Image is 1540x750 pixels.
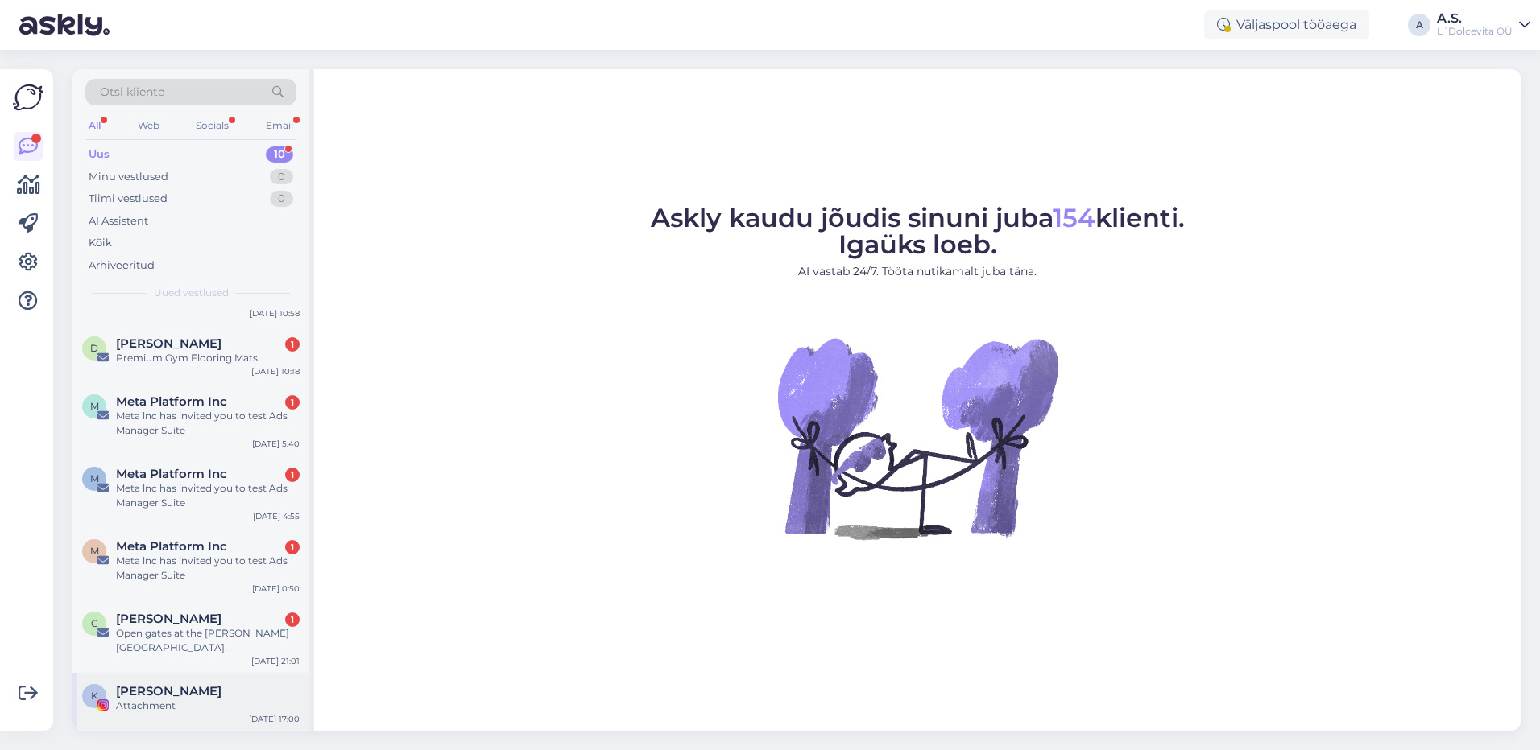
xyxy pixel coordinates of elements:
div: Meta lnc has invited you to test Ads Manager Suite [116,554,300,583]
span: M [90,472,99,484]
span: Meta Platform Inc [116,539,227,554]
div: Premium Gym Flooring Mats [116,351,300,365]
span: K [91,690,98,702]
span: 154 [1053,202,1095,233]
div: [DATE] 21:01 [251,655,300,667]
span: Danna Yang [116,336,221,351]
div: 1 [285,540,300,554]
div: 1 [285,395,300,410]
span: Otsi kliente [100,84,164,101]
span: Meta Platform Inc [116,467,227,481]
div: Web [135,115,163,136]
div: 1 [285,612,300,627]
div: Open gates at the [PERSON_NAME][GEOGRAPHIC_DATA]! [116,626,300,655]
div: A [1408,14,1430,36]
span: CH PTAK [116,612,221,626]
a: A.S.L´Dolcevita OÜ [1437,12,1530,38]
p: AI vastab 24/7. Tööta nutikamalt juba täna. [651,263,1185,280]
div: Attachment [116,698,300,713]
img: Askly Logo [13,82,43,113]
span: Uued vestlused [154,286,229,300]
div: Uus [89,146,110,163]
div: A.S. [1437,12,1513,25]
span: Askly kaudu jõudis sinuni juba klienti. Igaüks loeb. [651,202,1185,260]
div: 0 [270,191,293,207]
span: Meta Platform Inc [116,394,227,409]
div: L´Dolcevita OÜ [1437,25,1513,38]
div: Kõik [89,235,112,251]
div: Email [263,115,296,136]
span: M [90,400,99,412]
div: AI Assistent [89,213,148,229]
div: [DATE] 10:58 [250,307,300,319]
img: No Chat active [772,293,1062,583]
div: 1 [285,468,300,482]
span: D [90,342,98,354]
div: [DATE] 0:50 [252,583,300,595]
div: 10 [266,146,293,163]
div: [DATE] 17:00 [249,713,300,725]
div: 0 [270,169,293,185]
div: [DATE] 4:55 [253,510,300,522]
div: 1 [285,337,300,352]
span: Kátia Lemetti [116,684,221,698]
div: Väljaspool tööaega [1204,10,1369,39]
div: [DATE] 5:40 [252,438,300,450]
div: Meta lnc has invited you to test Ads Manager Suite [116,481,300,510]
div: Meta lnc has invited you to test Ads Manager Suite [116,409,300,438]
div: Minu vestlused [89,169,168,185]
div: Arhiveeritud [89,258,155,274]
div: [DATE] 10:18 [251,365,300,377]
div: Socials [192,115,232,136]
div: All [85,115,104,136]
span: C [91,617,98,629]
span: M [90,545,99,557]
div: Tiimi vestlused [89,191,168,207]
